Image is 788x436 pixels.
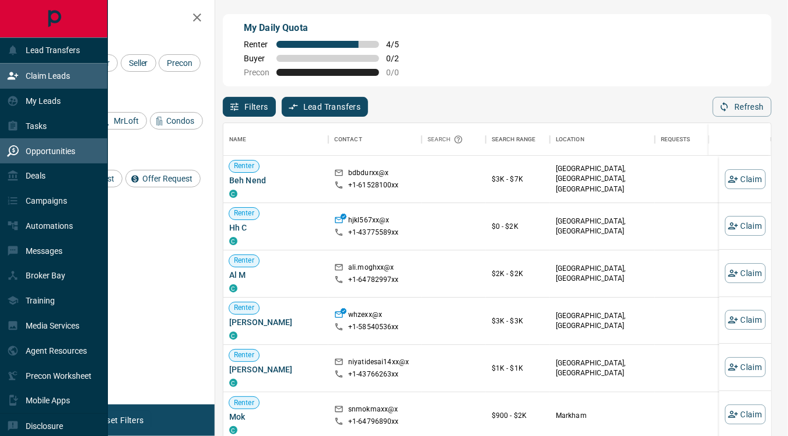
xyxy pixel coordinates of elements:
[229,303,259,313] span: Renter
[229,426,237,434] div: condos.ca
[282,97,369,117] button: Lead Transfers
[725,357,766,377] button: Claim
[655,123,760,156] div: Requests
[229,350,259,360] span: Renter
[713,97,772,117] button: Refresh
[125,58,152,68] span: Seller
[97,112,147,130] div: MrLoft
[138,174,197,183] span: Offer Request
[428,123,466,156] div: Search
[492,123,536,156] div: Search Range
[550,123,655,156] div: Location
[159,54,201,72] div: Precon
[661,123,691,156] div: Requests
[348,417,399,427] p: +1- 64796890xx
[348,168,388,180] p: bdbdurxx@x
[348,263,394,275] p: ali.moghxx@x
[229,269,323,281] span: Al M
[725,169,766,189] button: Claim
[334,123,362,156] div: Contact
[348,310,382,322] p: whzexx@x
[150,112,203,130] div: Condos
[348,275,399,285] p: +1- 64782997xx
[386,54,412,63] span: 0 / 2
[556,311,649,331] p: [GEOGRAPHIC_DATA], [GEOGRAPHIC_DATA]
[229,398,259,408] span: Renter
[725,404,766,424] button: Claim
[348,322,399,332] p: +1- 58540536xx
[229,237,237,245] div: condos.ca
[89,410,151,430] button: Reset Filters
[110,116,143,125] span: MrLoft
[725,216,766,236] button: Claim
[163,116,199,125] span: Condos
[223,97,276,117] button: Filters
[229,284,237,292] div: condos.ca
[725,310,766,330] button: Claim
[492,363,544,374] p: $1K - $1K
[244,68,269,77] span: Precon
[556,164,649,194] p: [GEOGRAPHIC_DATA], [GEOGRAPHIC_DATA], [GEOGRAPHIC_DATA]
[348,180,399,190] p: +1- 61528100xx
[348,404,398,417] p: snmokmaxx@x
[492,410,544,421] p: $900 - $2K
[556,123,584,156] div: Location
[229,161,259,171] span: Renter
[37,12,203,26] h2: Filters
[121,54,156,72] div: Seller
[229,364,323,375] span: [PERSON_NAME]
[229,123,247,156] div: Name
[229,332,237,340] div: condos.ca
[125,170,201,187] div: Offer Request
[492,221,544,232] p: $0 - $2K
[348,369,399,379] p: +1- 43766263xx
[725,263,766,283] button: Claim
[556,358,649,378] p: [GEOGRAPHIC_DATA], [GEOGRAPHIC_DATA]
[486,123,550,156] div: Search Range
[229,379,237,387] div: condos.ca
[348,357,409,369] p: niyatidesai14xx@x
[492,268,544,279] p: $2K - $2K
[229,175,323,186] span: Beh Nend
[244,21,412,35] p: My Daily Quota
[163,58,197,68] span: Precon
[244,40,269,49] span: Renter
[229,256,259,266] span: Renter
[348,228,399,238] p: +1- 43775589xx
[492,316,544,326] p: $3K - $3K
[492,174,544,184] p: $3K - $7K
[386,68,412,77] span: 0 / 0
[386,40,412,49] span: 4 / 5
[556,411,649,421] p: Markham
[229,190,237,198] div: condos.ca
[229,411,323,423] span: Mok
[229,222,323,233] span: Hh C
[223,123,328,156] div: Name
[229,316,323,328] span: [PERSON_NAME]
[348,215,389,228] p: hjkl567xx@x
[229,208,259,218] span: Renter
[556,217,649,236] p: [GEOGRAPHIC_DATA], [GEOGRAPHIC_DATA]
[328,123,422,156] div: Contact
[244,54,269,63] span: Buyer
[556,264,649,284] p: [GEOGRAPHIC_DATA], [GEOGRAPHIC_DATA]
